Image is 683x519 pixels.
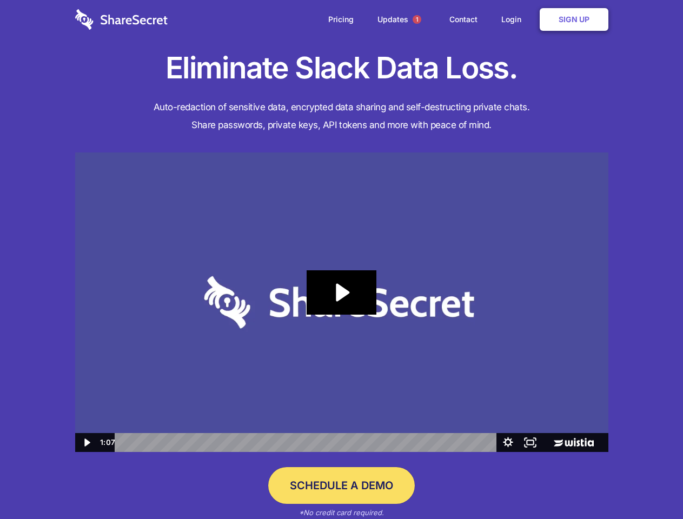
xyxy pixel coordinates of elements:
a: Contact [439,3,488,36]
a: Pricing [317,3,364,36]
button: Play Video [75,433,97,452]
h4: Auto-redaction of sensitive data, encrypted data sharing and self-destructing private chats. Shar... [75,98,608,134]
iframe: Drift Widget Chat Controller [629,465,670,506]
h1: Eliminate Slack Data Loss. [75,49,608,88]
img: Sharesecret [75,152,608,453]
a: Login [490,3,538,36]
img: logo-wordmark-white-trans-d4663122ce5f474addd5e946df7df03e33cb6a1c49d2221995e7729f52c070b2.svg [75,9,168,30]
